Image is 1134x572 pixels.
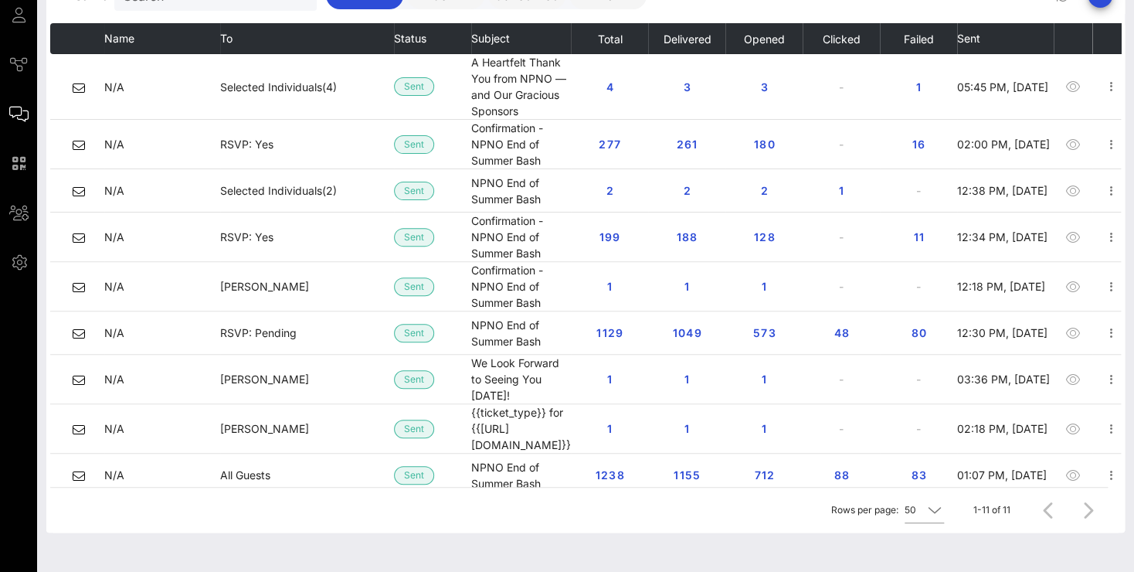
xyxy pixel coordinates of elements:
[906,230,931,243] span: 11
[585,131,634,158] button: 277
[594,468,624,482] span: 1238
[906,80,931,94] span: 1
[585,273,634,301] button: 1
[662,366,711,393] button: 1
[471,355,571,404] td: We Look Forward to Seeing You [DATE]!
[220,468,270,482] span: All Guests
[404,229,424,246] span: Sent
[585,415,634,443] button: 1
[104,23,220,54] th: Name
[822,32,861,46] span: Clicked
[585,177,634,205] button: 2
[404,467,424,484] span: Sent
[662,32,711,46] span: Delivered
[752,184,776,197] span: 2
[220,230,273,243] span: RSVP: Yes
[220,138,273,151] span: RSVP: Yes
[752,422,776,435] span: 1
[471,169,571,213] td: NPNO End of Summer Bash
[404,278,424,295] span: Sent
[905,503,916,517] div: 50
[597,422,622,435] span: 1
[662,131,711,158] button: 261
[829,184,854,197] span: 1
[906,468,931,482] span: 83
[674,138,699,151] span: 261
[674,80,699,94] span: 3
[596,32,622,46] span: Total
[597,230,622,243] span: 199
[752,138,776,151] span: 180
[104,184,124,197] span: N/A
[957,326,1047,339] span: 12:30 PM, [DATE]
[752,280,776,293] span: 1
[104,468,124,482] span: N/A
[662,177,711,205] button: 2
[894,223,943,251] button: 11
[903,32,934,46] span: Failed
[739,131,789,158] button: 180
[903,23,934,54] button: Failed
[822,23,861,54] button: Clicked
[894,461,943,489] button: 83
[597,138,622,151] span: 277
[471,213,571,262] td: Confirmation - NPNO End of Summer Bash
[648,23,725,54] th: Delivered
[752,230,776,243] span: 128
[973,503,1010,517] div: 1-11 of 11
[725,23,803,54] th: Opened
[220,280,309,293] span: [PERSON_NAME]
[73,424,85,436] i: email
[585,366,634,393] button: 1
[957,373,1050,386] span: 03:36 PM, [DATE]
[404,182,424,199] span: Sent
[104,422,124,435] span: N/A
[104,326,124,339] span: N/A
[73,281,85,294] i: email
[817,177,866,205] button: 1
[583,319,636,347] button: 1129
[673,468,701,482] span: 1155
[597,373,622,386] span: 1
[674,422,699,435] span: 1
[905,498,944,523] div: 50Rows per page:
[104,280,124,293] span: N/A
[906,326,931,339] span: 80
[739,415,789,443] button: 1
[894,131,943,158] button: 16
[585,73,634,100] button: 4
[752,373,776,386] span: 1
[957,138,1050,151] span: 02:00 PM, [DATE]
[104,373,124,386] span: N/A
[674,373,699,386] span: 1
[404,78,424,95] span: Sent
[471,120,571,169] td: Confirmation - NPNO End of Summer Bash
[73,186,85,198] i: email
[957,280,1045,293] span: 12:18 PM, [DATE]
[471,404,571,454] td: {{ticket_type}} for {{[URL][DOMAIN_NAME]}}
[73,374,85,386] i: email
[957,230,1047,243] span: 12:34 PM, [DATE]
[73,82,85,94] i: email
[894,73,943,100] button: 1
[957,80,1048,94] span: 05:45 PM, [DATE]
[404,420,424,438] span: Sent
[585,223,634,251] button: 199
[471,454,571,497] td: NPNO End of Summer Bash
[394,23,471,54] th: Status
[739,223,789,251] button: 128
[752,326,776,339] span: 573
[817,319,866,347] button: 48
[220,373,309,386] span: [PERSON_NAME]
[220,326,297,339] span: RSVP: Pending
[674,280,699,293] span: 1
[471,312,571,355] td: NPNO End of Summer Bash
[394,32,426,45] span: Status
[739,461,789,489] button: 712
[104,230,124,243] span: N/A
[803,23,880,54] th: Clicked
[662,415,711,443] button: 1
[404,325,424,342] span: Sent
[597,184,622,197] span: 2
[739,366,789,393] button: 1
